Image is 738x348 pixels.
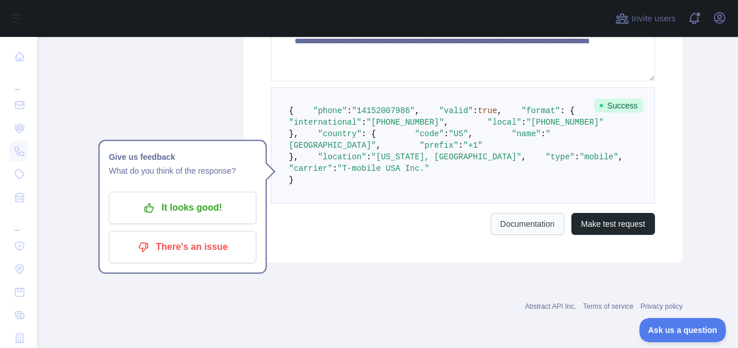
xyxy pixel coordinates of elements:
span: : [473,106,477,115]
span: "code" [415,129,443,139]
a: Documentation [491,213,564,235]
span: , [618,152,623,162]
span: "name" [512,129,541,139]
span: "14152007986" [352,106,415,115]
span: : [458,141,463,150]
span: "+1" [463,141,483,150]
span: : [575,152,579,162]
p: What do you think of the response? [109,164,257,178]
span: "[PHONE_NUMBER]" [526,118,604,127]
span: "mobile" [579,152,618,162]
span: "international" [289,118,362,127]
span: "valid" [439,106,473,115]
span: : [347,106,352,115]
span: , [415,106,419,115]
span: , [376,141,381,150]
h1: Give us feedback [109,150,257,164]
span: "local" [487,118,521,127]
span: "country" [318,129,362,139]
span: "[US_STATE], [GEOGRAPHIC_DATA]" [371,152,521,162]
span: : [541,129,545,139]
div: ... [9,69,28,92]
span: "T-mobile USA Inc." [337,164,430,173]
span: : [444,129,449,139]
span: "format" [521,106,560,115]
button: There's an issue [109,231,257,263]
p: It looks good! [118,198,248,218]
a: Abstract API Inc. [525,302,577,310]
span: : [521,118,526,127]
span: : [333,164,337,173]
span: }, [289,129,299,139]
span: "US" [449,129,468,139]
span: "location" [318,152,366,162]
span: "carrier" [289,164,333,173]
p: There's an issue [118,237,248,257]
div: ... [9,210,28,233]
span: { [289,106,293,115]
span: "type" [545,152,574,162]
a: Privacy policy [641,302,683,310]
button: Invite users [613,9,678,28]
span: , [468,129,473,139]
span: , [497,106,502,115]
button: Make test request [571,213,655,235]
span: Success [594,99,643,113]
span: , [521,152,526,162]
span: "prefix" [420,141,458,150]
span: : [362,118,366,127]
span: Invite users [631,12,676,25]
span: , [444,118,449,127]
span: }, [289,152,299,162]
iframe: Toggle Customer Support [639,318,726,342]
span: : [366,152,371,162]
a: Terms of service [583,302,633,310]
button: It looks good! [109,192,257,224]
span: true [478,106,498,115]
span: } [289,175,293,185]
span: : { [560,106,575,115]
span: "[PHONE_NUMBER]" [366,118,443,127]
span: : { [362,129,376,139]
span: "phone" [313,106,347,115]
